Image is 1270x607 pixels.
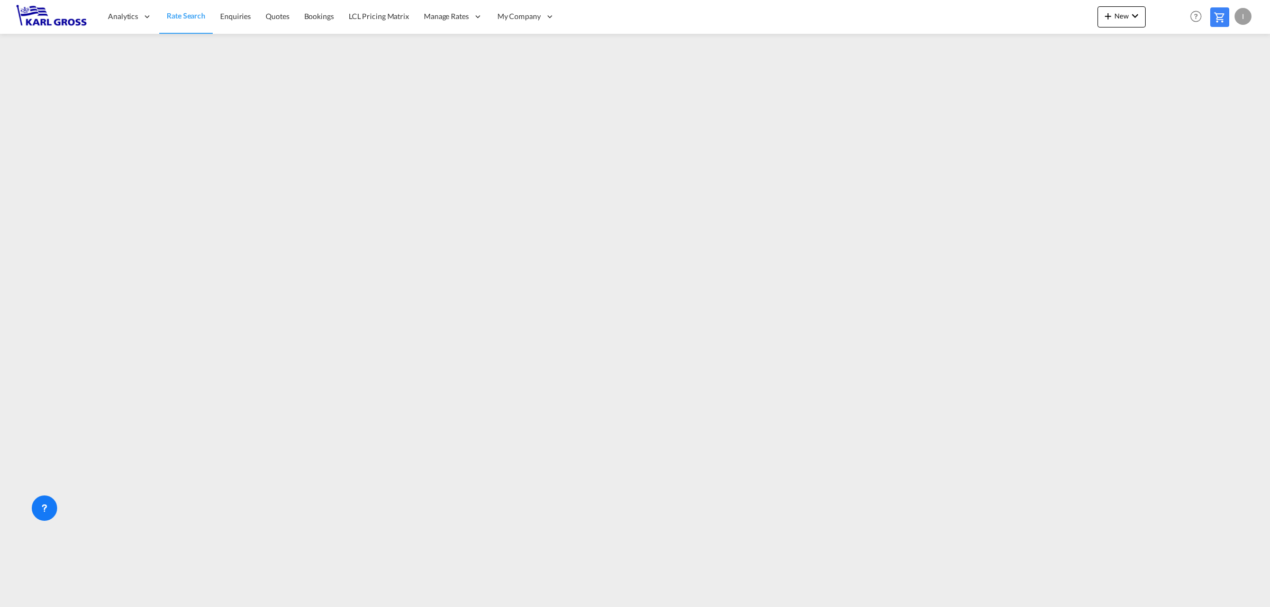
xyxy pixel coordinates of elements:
img: 3269c73066d711f095e541db4db89301.png [16,5,87,29]
span: LCL Pricing Matrix [349,12,409,21]
button: icon-plus 400-fgNewicon-chevron-down [1097,6,1146,27]
span: Bookings [304,12,334,21]
span: Help [1187,7,1205,25]
div: I [1235,8,1251,25]
span: New [1102,12,1141,20]
span: My Company [497,11,541,22]
md-icon: icon-plus 400-fg [1102,10,1114,22]
span: Analytics [108,11,138,22]
span: Enquiries [220,12,251,21]
span: Rate Search [167,11,205,20]
div: Help [1187,7,1210,26]
span: Manage Rates [424,11,469,22]
span: Quotes [266,12,289,21]
md-icon: icon-chevron-down [1129,10,1141,22]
